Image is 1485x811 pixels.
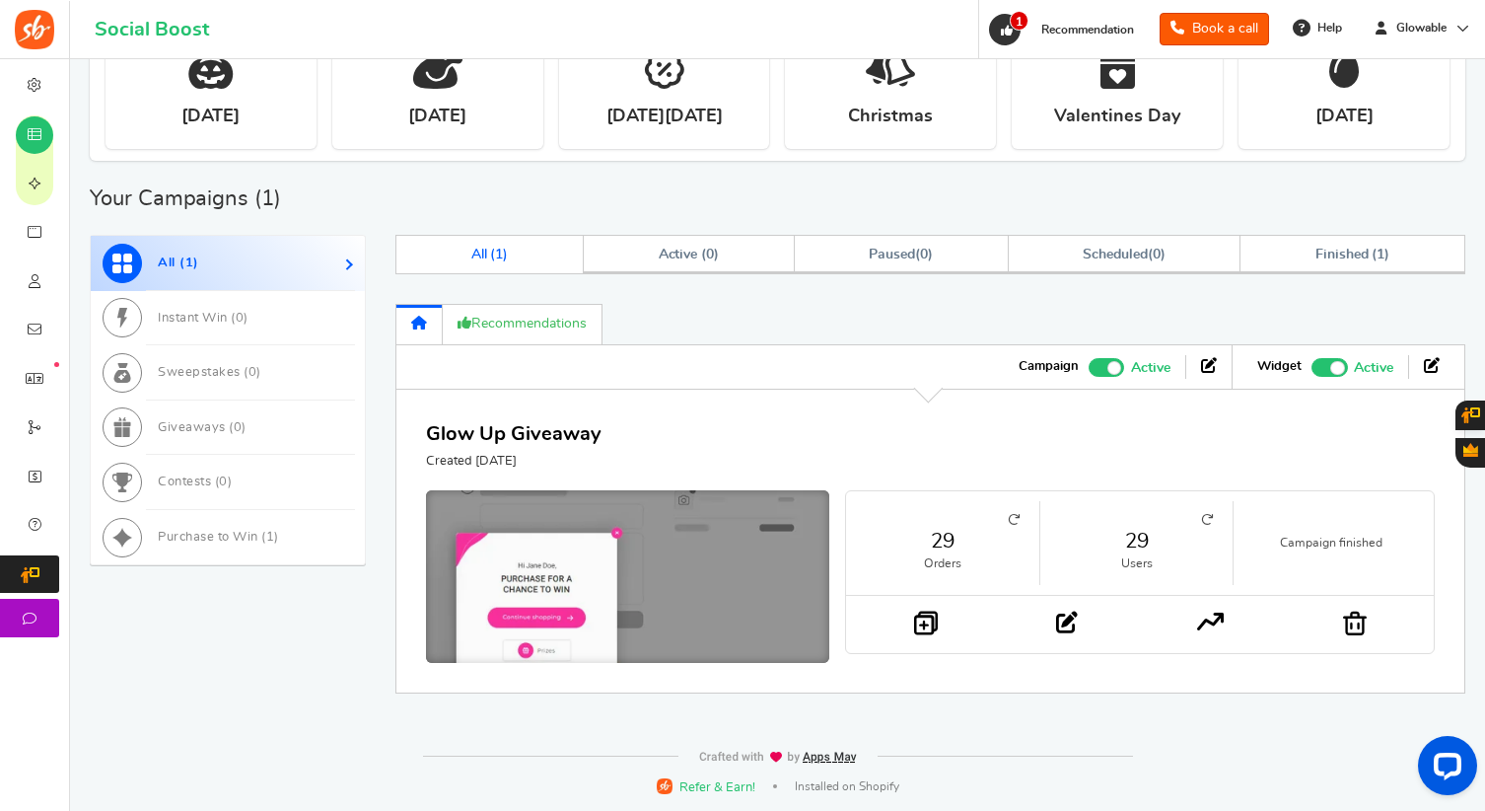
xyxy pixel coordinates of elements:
a: Book a call [1160,13,1269,45]
span: Active [1131,357,1170,379]
strong: Campaign [1019,358,1079,376]
span: Active ( ) [659,248,720,261]
h2: Your Campaigns ( ) [90,188,281,208]
img: tab_keywords_by_traffic_grey.svg [196,114,212,130]
strong: [DATE] [408,105,466,129]
span: Sweepstakes ( ) [158,366,261,379]
strong: Christmas [848,105,933,129]
span: Active [1354,357,1393,379]
div: v 4.0.24 [55,32,97,47]
a: 29 [1060,527,1214,555]
span: Scheduled [1083,248,1148,261]
span: Installed on Shopify [795,778,899,795]
a: Glow Up Giveaway [426,424,601,444]
span: 0 [236,312,245,325]
span: Glowable [1388,20,1454,37]
em: New [54,362,59,367]
p: Created [DATE] [426,453,601,471]
span: Help [1312,20,1342,37]
span: 0 [706,248,714,261]
div: Domain: [DOMAIN_NAME] [51,51,217,67]
span: Recommendation [1041,24,1134,36]
span: Gratisfaction [1463,443,1478,457]
img: website_grey.svg [32,51,47,67]
span: 1 [266,531,275,544]
h1: Social Boost [95,19,209,40]
button: Gratisfaction [1455,438,1485,468]
span: 1 [185,257,194,269]
span: All ( ) [158,257,199,269]
strong: [DATE] [181,105,240,129]
span: ( ) [1083,248,1165,261]
a: 29 [866,527,1020,555]
span: 0 [1153,248,1161,261]
span: 0 [219,476,228,488]
span: 1 [261,187,274,209]
li: Widget activated [1242,355,1409,379]
span: All ( ) [471,248,509,261]
iframe: LiveChat chat widget [1402,728,1485,811]
div: Domain Overview [75,116,177,129]
span: Finished ( ) [1315,248,1389,261]
strong: Valentines Day [1054,105,1180,129]
strong: [DATE] [1315,105,1374,129]
span: 0 [234,421,243,434]
img: tab_domain_overview_orange.svg [53,114,69,130]
span: Instant Win ( ) [158,312,248,325]
small: Users [1060,555,1214,572]
div: Keywords by Traffic [218,116,332,129]
span: | [773,784,777,788]
span: Giveaways ( ) [158,421,247,434]
a: Refer & Earn! [657,777,755,796]
span: 0 [248,366,257,379]
span: 1 [1010,11,1028,31]
img: Social Boost [15,10,54,49]
a: Help [1285,12,1352,43]
span: Purchase to Win ( ) [158,531,279,544]
strong: [DATE][DATE] [606,105,723,129]
span: 0 [920,248,928,261]
a: 1 Recommendation [987,14,1144,45]
span: Contests ( ) [158,476,232,488]
span: 1 [495,248,503,261]
span: 1 [1377,248,1384,261]
small: Campaign finished [1253,535,1408,552]
img: img-footer.webp [698,751,858,764]
small: Orders [866,555,1020,572]
span: Paused [869,248,915,261]
strong: Widget [1257,358,1302,376]
span: ( ) [869,248,933,261]
a: Recommendations [443,304,602,344]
